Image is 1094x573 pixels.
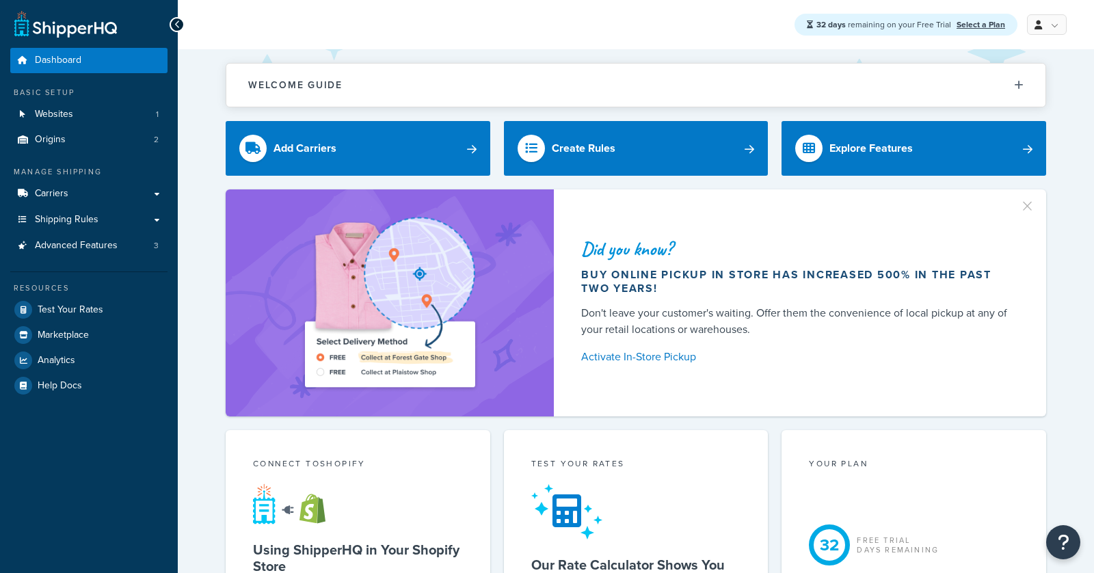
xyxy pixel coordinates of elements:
div: Connect to Shopify [253,457,463,473]
span: Origins [35,134,66,146]
span: Marketplace [38,330,89,341]
div: Manage Shipping [10,166,168,178]
a: Advanced Features3 [10,233,168,258]
span: Dashboard [35,55,81,66]
a: Marketplace [10,323,168,347]
a: Select a Plan [957,18,1005,31]
div: 32 [809,524,850,565]
a: Help Docs [10,373,168,398]
div: Test your rates [531,457,741,473]
li: Websites [10,102,168,127]
button: Welcome Guide [226,64,1045,107]
div: Your Plan [809,457,1019,473]
span: Test Your Rates [38,304,103,316]
li: Origins [10,127,168,152]
img: connect-shq-shopify-9b9a8c5a.svg [253,483,338,524]
span: Analytics [38,355,75,367]
span: Help Docs [38,380,82,392]
strong: 32 days [816,18,846,31]
span: Shipping Rules [35,214,98,226]
a: Add Carriers [226,121,490,176]
span: Websites [35,109,73,120]
span: remaining on your Free Trial [816,18,953,31]
div: Did you know? [581,239,1013,258]
span: 2 [154,134,159,146]
span: Carriers [35,188,68,200]
button: Open Resource Center [1046,525,1080,559]
a: Create Rules [504,121,769,176]
span: 1 [156,109,159,120]
span: Advanced Features [35,240,118,252]
div: Free Trial Days Remaining [857,535,939,555]
li: Advanced Features [10,233,168,258]
div: Add Carriers [273,139,336,158]
div: Buy online pickup in store has increased 500% in the past two years! [581,268,1013,295]
h2: Welcome Guide [248,80,343,90]
a: Test Your Rates [10,297,168,322]
a: Dashboard [10,48,168,73]
img: ad-shirt-map-b0359fc47e01cab431d101c4b569394f6a03f54285957d908178d52f29eb9668.png [266,210,513,396]
a: Carriers [10,181,168,206]
a: Activate In-Store Pickup [581,347,1013,367]
div: Resources [10,282,168,294]
a: Shipping Rules [10,207,168,232]
a: Analytics [10,348,168,373]
div: Create Rules [552,139,615,158]
div: Explore Features [829,139,913,158]
a: Websites1 [10,102,168,127]
div: Basic Setup [10,87,168,98]
span: 3 [154,240,159,252]
a: Explore Features [782,121,1046,176]
div: Don't leave your customer's waiting. Offer them the convenience of local pickup at any of your re... [581,305,1013,338]
a: Origins2 [10,127,168,152]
